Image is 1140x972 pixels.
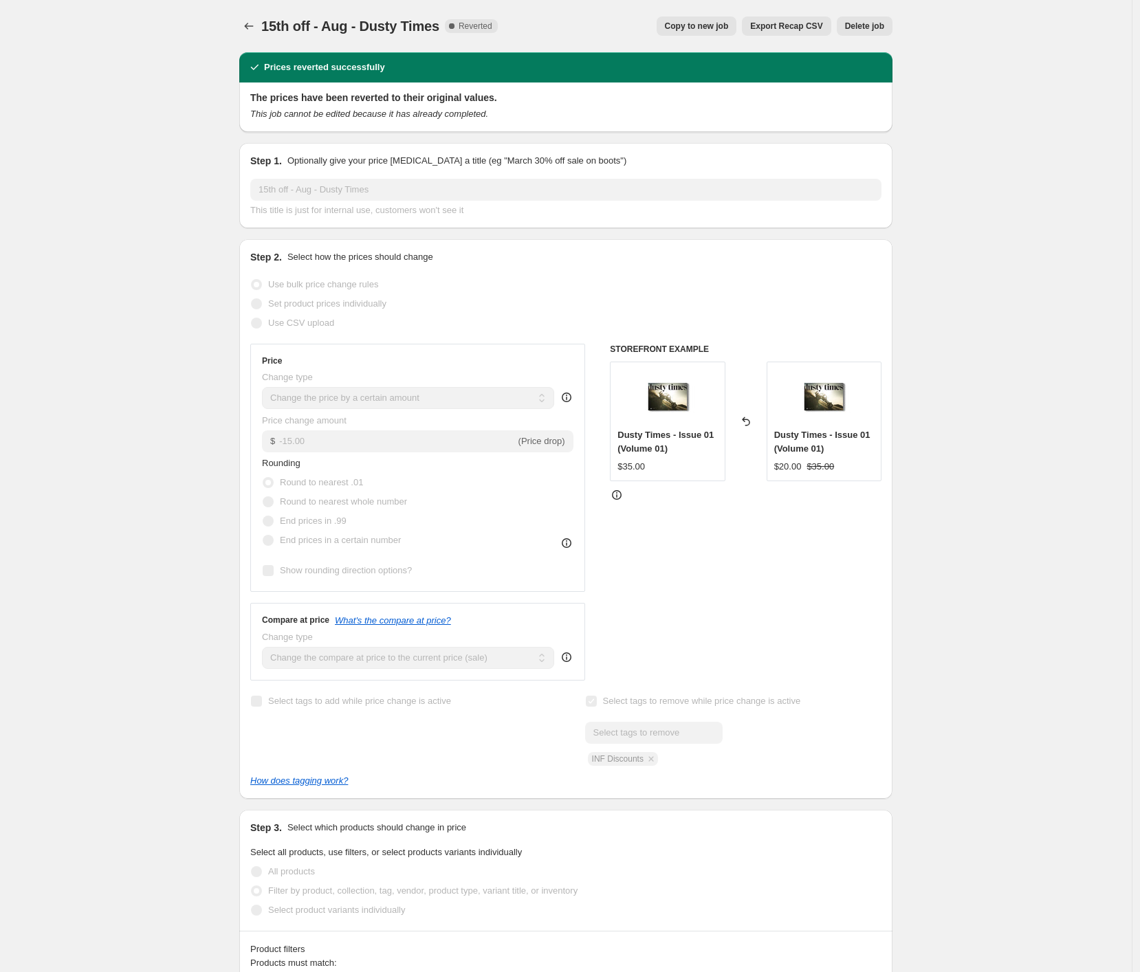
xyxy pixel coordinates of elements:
[268,298,386,309] span: Set product prices individually
[774,430,870,454] span: Dusty Times - Issue 01 (Volume 01)
[270,436,275,446] span: $
[261,19,439,34] span: 15th off - Aug - Dusty Times
[268,866,315,876] span: All products
[617,460,645,474] div: $35.00
[459,21,492,32] span: Reverted
[585,722,723,744] input: Select tags to remove
[262,355,282,366] h3: Price
[280,496,407,507] span: Round to nearest whole number
[250,821,282,835] h2: Step 3.
[250,958,337,968] span: Products must match:
[750,21,822,32] span: Export Recap CSV
[280,516,347,526] span: End prices in .99
[280,477,363,487] span: Round to nearest .01
[268,279,378,289] span: Use bulk price change rules
[335,615,451,626] button: What's the compare at price?
[262,632,313,642] span: Change type
[845,21,884,32] span: Delete job
[250,91,881,104] h2: The prices have been reverted to their original values.
[250,250,282,264] h2: Step 2.
[250,154,282,168] h2: Step 1.
[742,16,831,36] button: Export Recap CSV
[287,821,466,835] p: Select which products should change in price
[262,415,347,426] span: Price change amount
[250,205,463,215] span: This title is just for internal use, customers won't see it
[262,372,313,382] span: Change type
[287,154,626,168] p: Optionally give your price [MEDICAL_DATA] a title (eg "March 30% off sale on boots")
[268,318,334,328] span: Use CSV upload
[250,179,881,201] input: 30% off holiday sale
[280,565,412,575] span: Show rounding direction options?
[268,905,405,915] span: Select product variants individually
[280,535,401,545] span: End prices in a certain number
[262,615,329,626] h3: Compare at price
[807,460,834,474] strike: $35.00
[268,696,451,706] span: Select tags to add while price change is active
[640,369,695,424] img: dt01-cover-web_80x.jpg
[262,458,300,468] span: Rounding
[268,885,578,896] span: Filter by product, collection, tag, vendor, product type, variant title, or inventory
[250,775,348,786] a: How does tagging work?
[264,60,385,74] h2: Prices reverted successfully
[250,942,881,956] div: Product filters
[657,16,737,36] button: Copy to new job
[796,369,851,424] img: dt01-cover-web_80x.jpg
[250,847,522,857] span: Select all products, use filters, or select products variants individually
[617,430,714,454] span: Dusty Times - Issue 01 (Volume 01)
[603,696,801,706] span: Select tags to remove while price change is active
[837,16,892,36] button: Delete job
[610,344,881,355] h6: STOREFRONT EXAMPLE
[518,436,565,446] span: (Price drop)
[250,109,488,119] i: This job cannot be edited because it has already completed.
[665,21,729,32] span: Copy to new job
[560,650,573,664] div: help
[774,460,802,474] div: $20.00
[239,16,259,36] button: Price change jobs
[279,430,515,452] input: -10.00
[560,390,573,404] div: help
[287,250,433,264] p: Select how the prices should change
